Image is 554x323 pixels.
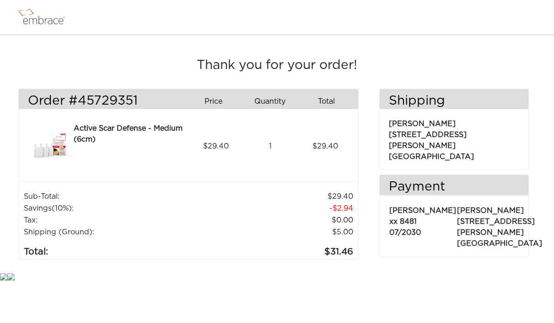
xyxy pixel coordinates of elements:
td: Savings : [23,202,205,214]
td: 29.40 [205,191,354,202]
span: 29.40 [312,141,338,152]
h3: Thank you for your order! [18,58,536,74]
h3: Payment [380,180,528,195]
td: $5.00 [205,226,354,238]
p: [PERSON_NAME] [STREET_ADDRESS][PERSON_NAME] [GEOGRAPHIC_DATA] [389,114,519,162]
div: Active Scar Defense - Medium (6cm) [74,123,185,145]
img: logo.png [16,6,75,29]
td: Sub-Total: [23,191,205,202]
img: star.gif [7,273,15,281]
span: 29.40 [203,141,229,152]
div: Total [301,94,358,109]
td: Tax: [23,214,205,226]
h3: Order #45729351 [28,94,182,109]
img: 3dae449a-8dcd-11e7-960f-02e45ca4b85b.jpeg [28,123,74,169]
span: (10%) [52,205,72,212]
td: Shipping (Ground): [23,226,205,238]
td: 0.00 [205,214,354,226]
span: 07/2030 [389,229,421,236]
span: Quantity [254,96,285,107]
div: Price [188,94,245,109]
span: [PERSON_NAME] [389,207,456,214]
td: 31.46 [205,238,354,259]
span: xx 8481 [389,218,417,225]
span: 1 [269,141,272,152]
td: Total: [23,238,205,259]
td: 2.94 [205,202,354,214]
p: [PERSON_NAME] [STREET_ADDRESS][PERSON_NAME] [GEOGRAPHIC_DATA] [457,201,542,249]
h3: Shipping [380,94,528,109]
